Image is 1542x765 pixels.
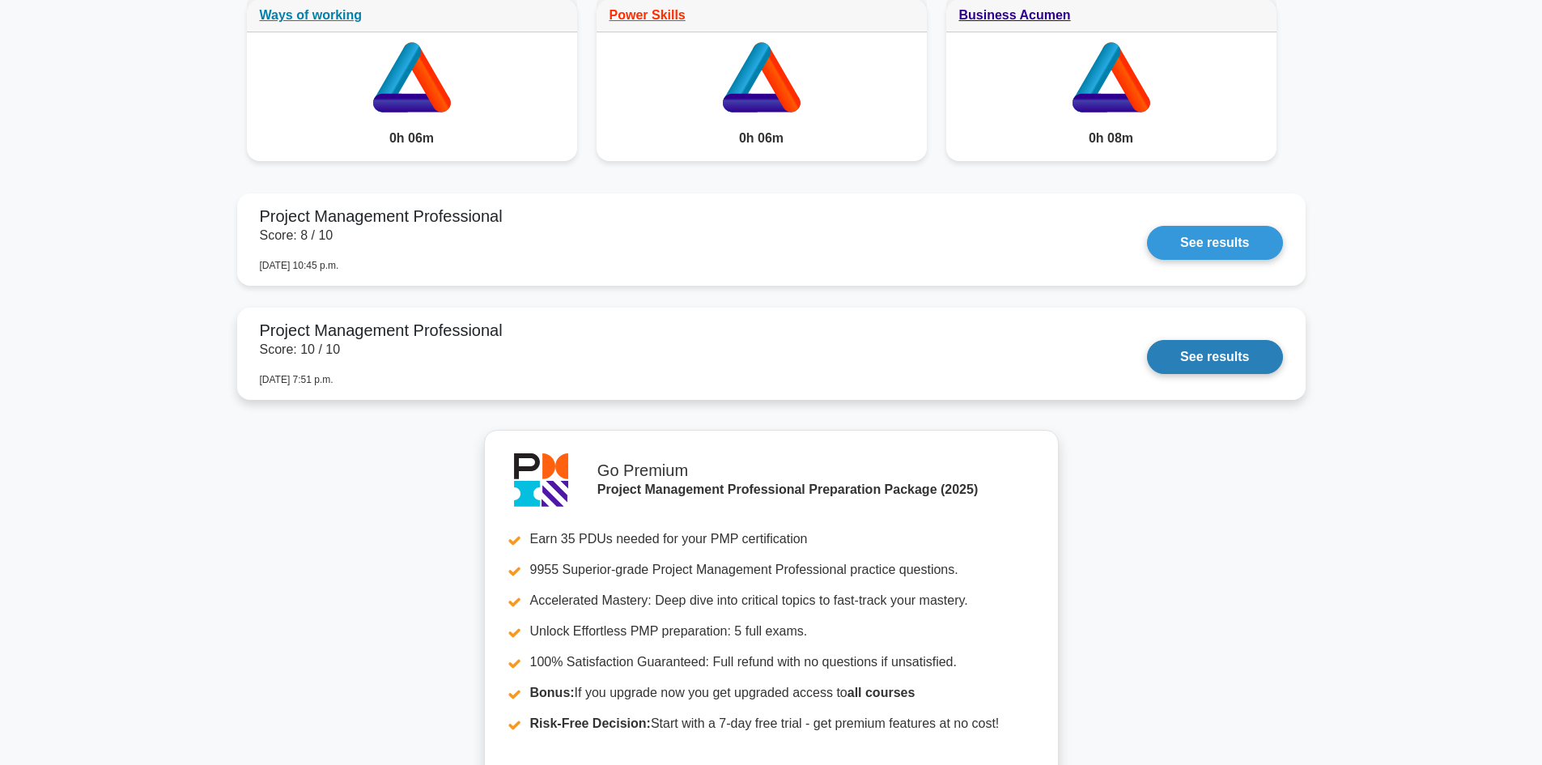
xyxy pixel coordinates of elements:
div: 0h 06m [247,116,577,161]
a: See results [1147,340,1282,374]
a: Ways of working [260,8,363,22]
a: Business Acumen [959,8,1071,22]
a: Power Skills [610,8,686,22]
div: 0h 08m [946,116,1277,161]
a: See results [1147,226,1282,260]
div: 0h 06m [597,116,927,161]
